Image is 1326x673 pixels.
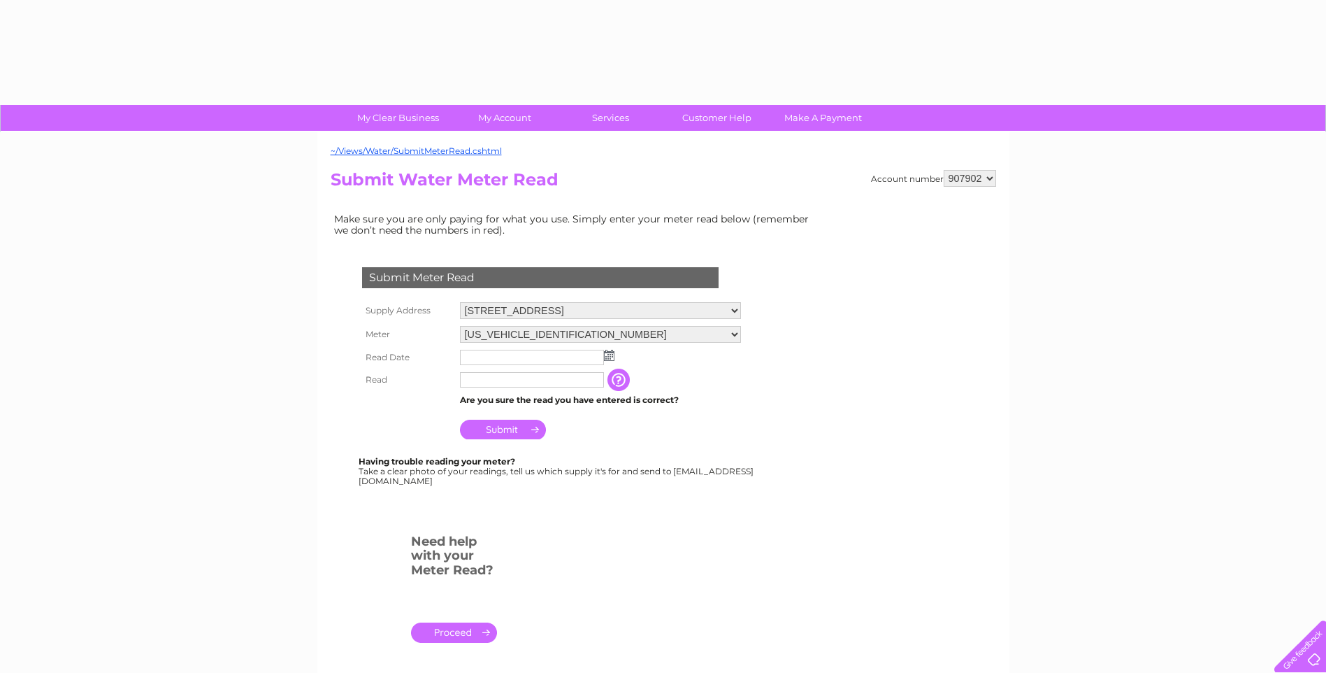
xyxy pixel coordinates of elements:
td: Are you sure the read you have entered is correct? [456,391,744,409]
div: Account number [871,170,996,187]
div: Take a clear photo of your readings, tell us which supply it's for and send to [EMAIL_ADDRESS][DO... [359,457,756,486]
a: ~/Views/Water/SubmitMeterRead.cshtml [331,146,502,156]
input: Submit [460,420,546,439]
td: Make sure you are only paying for what you use. Simply enter your meter read below (remember we d... [331,210,820,239]
th: Read [359,369,456,391]
input: Information [607,369,633,391]
th: Supply Address [359,299,456,323]
a: . [411,623,497,643]
h3: Need help with your Meter Read? [411,532,497,585]
a: My Account [447,105,562,131]
th: Meter [359,323,456,346]
a: Customer Help [659,105,774,131]
b: Having trouble reading your meter? [359,456,515,467]
img: ... [604,350,614,361]
a: Services [553,105,668,131]
a: Make A Payment [765,105,881,131]
div: Submit Meter Read [362,267,719,288]
h2: Submit Water Meter Read [331,170,996,197]
a: My Clear Business [340,105,456,131]
th: Read Date [359,346,456,369]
